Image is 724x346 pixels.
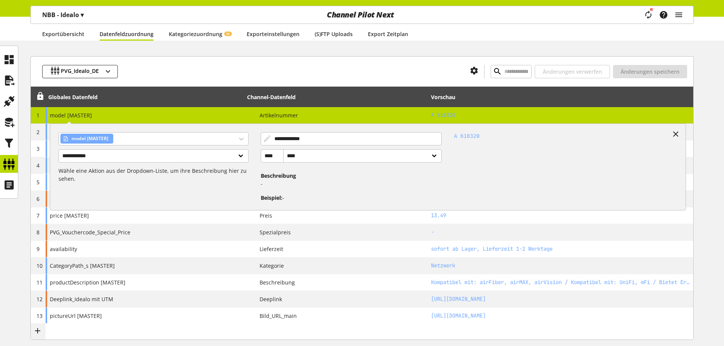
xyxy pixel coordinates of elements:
[253,312,297,320] span: Bild_URL_main
[36,112,40,119] span: 1
[282,194,284,201] span: -
[535,65,610,78] button: Änderungen verwerfen
[169,30,231,38] a: KategoriezuordnungKI
[30,6,694,24] nav: main navigation
[442,126,683,202] div: A 618320
[61,67,99,76] span: PVG_Idealo_DE
[431,278,691,286] h2: Kompatibel mit: airFiber, airMAX, airVision / Kompatibel mit: UniFi, mFi / Bietet Erdung und Über...
[48,93,98,101] div: Globales Datenfeld
[543,68,602,76] span: Änderungen verwerfen
[36,92,44,100] span: Entsperren, um Zeilen neu anzuordnen
[36,279,43,286] span: 11
[50,112,92,119] span: model [MASTER]
[253,111,298,119] span: Artikelnummer
[50,262,115,269] span: CategoryPath_s [MASTER]
[36,212,40,219] span: 7
[33,92,44,102] div: Entsperren, um Zeilen neu anzuordnen
[431,111,691,119] h2: A 618320
[261,172,439,180] h4: Beschreibung
[50,312,102,319] span: pictureUrl [MASTER]
[42,10,84,19] p: NBB - Idealo
[36,179,40,186] span: 5
[50,279,125,286] span: productDescription [MASTER]
[253,278,295,286] span: Beschreibung
[253,262,284,270] span: Kategorie
[247,30,299,38] a: Exporteinstellungen
[36,245,40,253] span: 9
[253,245,283,253] span: Lieferzeit
[431,295,691,303] h2: https://www.notebooksbilliger.de/ubiquiti+poe+adapter+poe+48+24w+260023?nbbct=4004_idealo
[253,212,272,220] span: Preis
[431,245,691,253] h2: sofort ab Lager, Lieferzeit 1-2 Werktage
[431,262,691,270] h2: Netzwerk
[50,212,89,219] span: price [MASTER]
[36,262,43,269] span: 10
[81,11,84,19] span: ▾
[253,228,291,236] span: Spezialpreis
[36,145,40,152] span: 3
[315,30,353,38] a: (S)FTP Uploads
[227,32,230,36] span: KI
[261,194,282,201] span: Beispiel:
[247,93,296,101] div: Channel-Datenfeld
[50,229,130,236] span: PVG_Vouchercode_Special_Price
[431,93,455,101] div: Vorschau
[36,162,40,169] span: 4
[42,30,84,38] a: Exportübersicht
[613,65,687,78] button: Änderungen speichern
[50,245,77,253] span: availability
[36,229,40,236] span: 8
[36,128,40,136] span: 2
[431,312,691,320] h2: https://media2.nbb-cdn.de/images/products/originals/Ubiquiti_PoE-48-24W-G_Hero_1_d1ae.jpg
[100,30,154,38] a: Datenfeldzuordnung
[59,167,249,183] p: Wähle eine Aktion aus der Dropdown-Liste, um ihre Beschreibung hier zu sehen.
[50,295,113,303] span: Deeplink_Idealo mit UTM
[431,212,691,220] h2: 13.49
[253,295,282,303] span: Deeplink
[621,68,680,76] span: Änderungen speichern
[431,228,691,236] h2: -
[42,65,118,78] button: PVG_Idealo_DE
[36,312,43,319] span: 13
[261,180,439,188] p: -
[36,295,43,303] span: 12
[368,30,408,38] a: Export Zeitplan
[36,195,40,202] span: 6
[71,134,108,143] span: model [MASTER]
